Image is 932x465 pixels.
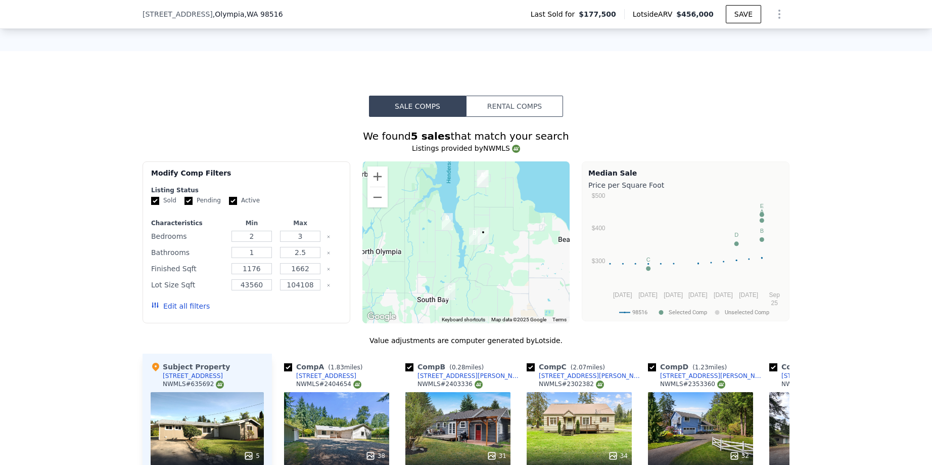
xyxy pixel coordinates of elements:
[676,10,714,18] span: $456,000
[729,451,749,461] div: 32
[440,279,459,304] div: 3411 Sleater Kinney Rd NE
[592,225,605,232] text: $400
[365,310,398,323] a: Open this area in Google Maps (opens a new window)
[474,223,493,248] div: 5230 Puget Rd NE
[229,197,237,205] input: Active
[573,364,586,371] span: 2.07
[725,309,769,316] text: Unselected Comp
[296,372,356,380] div: [STREET_ADDRESS]
[648,362,731,372] div: Comp D
[216,381,224,389] img: NWMLS Logo
[596,381,604,389] img: NWMLS Logo
[487,451,506,461] div: 31
[163,380,224,389] div: NWMLS # 635692
[613,291,632,299] text: [DATE]
[151,262,225,276] div: Finished Sqft
[567,364,609,371] span: ( miles)
[588,168,783,178] div: Median Sale
[474,166,493,191] div: 5426 70th Ave NE
[143,335,789,346] div: Value adjustments are computer generated by Lotside .
[608,451,628,461] div: 34
[592,258,605,265] text: $300
[579,9,616,19] span: $177,500
[244,10,283,18] span: , WA 98516
[491,317,546,322] span: Map data ©2025 Google
[646,257,650,263] text: C
[327,267,331,271] button: Clear
[588,178,783,192] div: Price per Square Foot
[473,166,492,191] div: 5414 70th Ave NE
[539,380,604,389] div: NWMLS # 2302382
[660,372,765,380] div: [STREET_ADDRESS][PERSON_NAME]
[151,229,225,243] div: Bedrooms
[442,316,485,323] button: Keyboard shortcuts
[278,219,322,227] div: Max
[638,291,658,299] text: [DATE]
[163,372,223,380] div: [STREET_ADDRESS]
[760,228,764,234] text: B
[405,362,488,372] div: Comp B
[417,372,523,380] div: [STREET_ADDRESS][PERSON_NAME]
[405,372,523,380] a: [STREET_ADDRESS][PERSON_NAME]
[769,372,842,380] a: [STREET_ADDRESS]
[353,381,361,389] img: NWMLS Logo
[284,372,356,380] a: [STREET_ADDRESS]
[367,166,388,187] button: Zoom in
[184,197,193,205] input: Pending
[588,192,783,319] div: A chart.
[592,192,605,199] text: $500
[452,364,465,371] span: 0.28
[552,317,567,322] a: Terms (opens in new tab)
[632,309,647,316] text: 98516
[531,9,579,19] span: Last Sold for
[760,203,764,209] text: E
[669,309,707,316] text: Selected Comp
[717,381,725,389] img: NWMLS Logo
[539,372,644,380] div: [STREET_ADDRESS][PERSON_NAME]
[143,9,213,19] span: [STREET_ADDRESS]
[688,291,708,299] text: [DATE]
[769,4,789,24] button: Show Options
[369,96,466,117] button: Sale Comps
[213,9,283,19] span: , Olympia
[151,245,225,260] div: Bathrooms
[365,310,398,323] img: Google
[229,196,260,205] label: Active
[726,5,761,23] button: SAVE
[327,235,331,239] button: Clear
[151,278,225,292] div: Lot Size Sqft
[527,372,644,380] a: [STREET_ADDRESS][PERSON_NAME]
[143,143,789,153] div: Listings provided by NWMLS
[527,362,609,372] div: Comp C
[695,364,709,371] span: 1.23
[781,372,842,380] div: [STREET_ADDRESS]
[365,451,385,461] div: 38
[229,219,274,227] div: Min
[660,380,725,389] div: NWMLS # 2353360
[760,208,764,215] text: A
[475,381,483,389] img: NWMLS Logo
[633,9,676,19] span: Lotside ARV
[151,197,159,205] input: Sold
[714,291,733,299] text: [DATE]
[151,196,176,205] label: Sold
[769,291,780,299] text: Sep
[151,186,342,194] div: Listing Status
[739,291,758,299] text: [DATE]
[296,380,361,389] div: NWMLS # 2404654
[781,380,847,389] div: NWMLS # 2423099
[417,380,483,389] div: NWMLS # 2403336
[284,362,366,372] div: Comp A
[244,451,260,461] div: 5
[769,362,851,372] div: Comp E
[151,168,342,186] div: Modify Comp Filters
[327,251,331,255] button: Clear
[151,362,230,372] div: Subject Property
[151,301,210,311] button: Edit all filters
[466,96,563,117] button: Rental Comps
[734,232,738,238] text: D
[688,364,731,371] span: ( miles)
[411,130,451,142] strong: 5 sales
[324,364,366,371] span: ( miles)
[184,196,221,205] label: Pending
